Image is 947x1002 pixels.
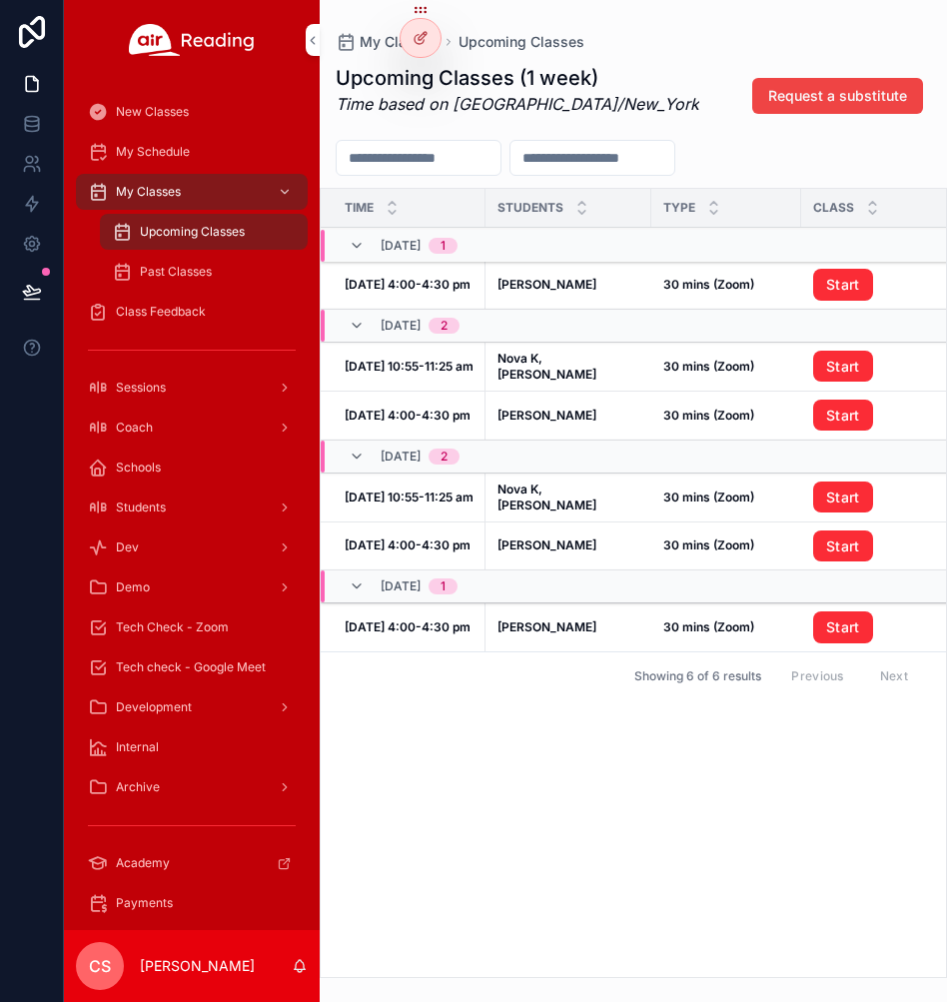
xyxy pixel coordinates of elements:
a: My Schedule [76,134,308,170]
span: My Classes [360,32,439,52]
span: Past Classes [140,264,212,280]
strong: 30 mins (Zoom) [663,490,754,504]
div: 2 [441,449,448,465]
span: Sessions [116,380,166,396]
strong: Nova K, [PERSON_NAME] [497,482,596,512]
span: [DATE] [381,449,421,465]
em: Time based on [GEOGRAPHIC_DATA]/New_York [336,94,699,114]
strong: 30 mins (Zoom) [663,359,754,374]
p: [PERSON_NAME] [140,956,255,976]
strong: [DATE] 10:55-11:25 am [345,490,473,504]
a: Past Classes [100,254,308,290]
span: Internal [116,739,159,755]
a: Start [813,400,939,432]
a: [DATE] 4:00-4:30 pm [345,619,473,635]
a: My Classes [76,174,308,210]
a: [PERSON_NAME] [497,619,639,635]
a: 30 mins (Zoom) [663,408,789,424]
strong: 30 mins (Zoom) [663,537,754,552]
strong: [PERSON_NAME] [497,408,596,423]
a: [DATE] 10:55-11:25 am [345,359,473,375]
strong: [PERSON_NAME] [497,537,596,552]
a: My Classes [336,32,439,52]
span: Class [813,200,854,216]
a: 30 mins (Zoom) [663,537,789,553]
strong: Nova K, [PERSON_NAME] [497,351,596,382]
span: Academy [116,855,170,871]
a: Start [813,530,939,562]
span: Upcoming Classes [140,224,245,240]
span: [DATE] [381,318,421,334]
a: Archive [76,769,308,805]
a: Development [76,689,308,725]
a: Coach [76,410,308,446]
a: 30 mins (Zoom) [663,359,789,375]
a: Start [813,269,873,301]
div: 2 [441,318,448,334]
strong: [DATE] 10:55-11:25 am [345,359,473,374]
strong: [DATE] 4:00-4:30 pm [345,277,471,292]
a: Start [813,351,939,383]
a: Start [813,269,939,301]
img: App logo [129,24,255,56]
span: Coach [116,420,153,436]
div: 1 [441,578,446,594]
strong: [PERSON_NAME] [497,277,596,292]
a: Start [813,400,873,432]
a: Tech Check - Zoom [76,609,308,645]
span: Tech Check - Zoom [116,619,229,635]
a: 30 mins (Zoom) [663,619,789,635]
a: 30 mins (Zoom) [663,277,789,293]
a: Students [76,490,308,525]
span: My Classes [116,184,181,200]
a: [PERSON_NAME] [497,537,639,553]
span: Development [116,699,192,715]
span: [DATE] [381,578,421,594]
span: New Classes [116,104,189,120]
a: [DATE] 4:00-4:30 pm [345,277,473,293]
a: [PERSON_NAME] [497,277,639,293]
strong: [DATE] 4:00-4:30 pm [345,408,471,423]
span: Type [663,200,695,216]
div: 1 [441,238,446,254]
span: Class Feedback [116,304,206,320]
span: Request a substitute [768,86,907,106]
a: Academy [76,845,308,881]
a: Start [813,351,873,383]
strong: 30 mins (Zoom) [663,277,754,292]
strong: 30 mins (Zoom) [663,619,754,634]
span: [DATE] [381,238,421,254]
a: Class Feedback [76,294,308,330]
span: Showing 6 of 6 results [634,668,761,684]
a: Start [813,611,939,643]
span: Archive [116,779,160,795]
a: [DATE] 4:00-4:30 pm [345,537,473,553]
span: Students [116,500,166,515]
a: Demo [76,569,308,605]
h1: Upcoming Classes (1 week) [336,64,699,92]
a: Tech check - Google Meet [76,649,308,685]
a: Nova K, [PERSON_NAME] [497,351,639,383]
span: Time [345,200,374,216]
button: Request a substitute [752,78,923,114]
a: [DATE] 4:00-4:30 pm [345,408,473,424]
a: [PERSON_NAME] [497,408,639,424]
span: CS [89,954,111,978]
strong: [DATE] 4:00-4:30 pm [345,619,471,634]
a: Upcoming Classes [100,214,308,250]
a: Start [813,611,873,643]
strong: [DATE] 4:00-4:30 pm [345,537,471,552]
a: Schools [76,450,308,486]
a: Dev [76,529,308,565]
strong: [PERSON_NAME] [497,619,596,634]
a: Sessions [76,370,308,406]
a: [DATE] 10:55-11:25 am [345,490,473,505]
a: Start [813,482,873,513]
a: Start [813,482,939,513]
a: Payments [76,885,308,921]
a: Upcoming Classes [459,32,584,52]
a: 30 mins (Zoom) [663,490,789,505]
span: Dev [116,539,139,555]
a: Start [813,530,873,562]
